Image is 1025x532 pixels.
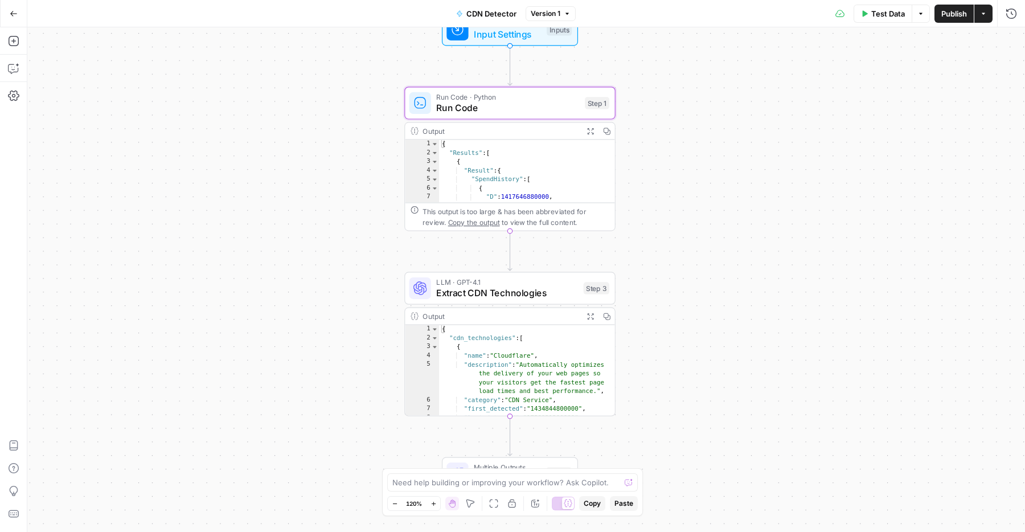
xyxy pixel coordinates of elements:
[585,97,609,109] div: Step 1
[405,361,439,396] div: 5
[405,193,439,202] div: 7
[405,202,439,211] div: 8
[406,499,422,508] span: 120%
[508,416,512,456] g: Edge from step_3 to step_2
[405,396,439,405] div: 6
[531,9,560,19] span: Version 1
[431,140,438,149] span: Toggle code folding, rows 1 through 859
[405,140,439,149] div: 1
[405,351,439,361] div: 4
[405,404,439,414] div: 7
[423,311,578,322] div: Output
[404,87,616,231] div: Run Code · PythonRun CodeStep 1Output{ "Results":[ { "Result":{ "SpendHistory":[ { "D":1417646880...
[404,13,616,46] div: WorkflowInput SettingsInputs
[466,8,516,19] span: CDN Detector
[614,498,633,509] span: Paste
[436,101,579,114] span: Run Code
[584,498,601,509] span: Copy
[404,272,616,416] div: LLM · GPT-4.1Extract CDN TechnologiesStep 3Output{ "cdn_technologies":[ { "name":"Cloudflare", "d...
[423,206,609,227] div: This output is too large & has been abbreviated for review. to view the full content.
[526,6,576,21] button: Version 1
[584,282,609,294] div: Step 3
[508,231,512,271] g: Edge from step_1 to step_3
[431,325,438,334] span: Toggle code folding, rows 1 through 117
[431,149,438,158] span: Toggle code folding, rows 2 through 858
[579,496,605,511] button: Copy
[854,5,912,23] button: Test Data
[871,8,905,19] span: Test Data
[436,92,579,103] span: Run Code · Python
[431,334,438,343] span: Toggle code folding, rows 2 through 115
[405,175,439,185] div: 5
[405,149,439,158] div: 2
[405,184,439,193] div: 6
[547,23,572,36] div: Inputs
[474,462,540,473] span: Multiple Outputs
[431,158,438,167] span: Toggle code folding, rows 3 through 857
[448,218,500,226] span: Copy the output
[423,125,578,136] div: Output
[436,277,578,288] span: LLM · GPT-4.1
[405,414,439,423] div: 8
[546,467,572,480] div: Step 2
[610,496,638,511] button: Paste
[934,5,974,23] button: Publish
[941,8,967,19] span: Publish
[405,343,439,352] div: 3
[508,46,512,85] g: Edge from start to step_1
[431,184,438,193] span: Toggle code folding, rows 6 through 9
[405,158,439,167] div: 3
[405,325,439,334] div: 1
[449,5,523,23] button: CDN Detector
[436,286,578,300] span: Extract CDN Technologies
[405,334,439,343] div: 2
[474,27,541,41] span: Input Settings
[404,457,616,490] div: Multiple OutputsFormat OutputsStep 2
[431,175,438,185] span: Toggle code folding, rows 5 through 190
[405,166,439,175] div: 4
[431,343,438,352] span: Toggle code folding, rows 3 through 9
[431,166,438,175] span: Toggle code folding, rows 4 through 856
